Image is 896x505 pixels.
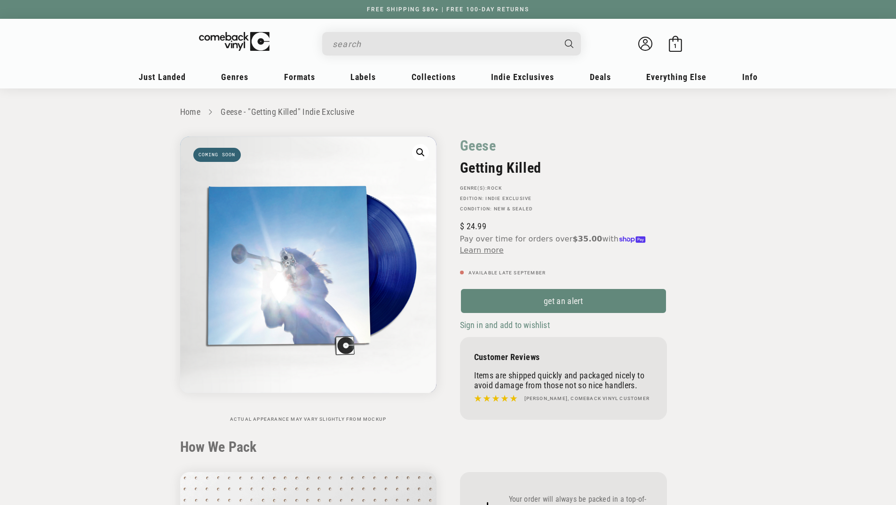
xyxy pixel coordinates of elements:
[674,42,677,49] span: 1
[646,72,706,82] span: Everything Else
[460,160,667,176] h2: Getting Killed
[556,32,582,56] button: Search
[193,148,241,162] span: Coming soon
[139,72,186,82] span: Just Landed
[221,72,248,82] span: Genres
[333,34,555,54] input: search
[221,107,354,117] a: Geese - "Getting Killed" Indie Exclusive
[180,105,716,119] nav: breadcrumbs
[460,320,550,330] span: Sign in and add to wishlist
[460,206,667,212] p: Condition: New & Sealed
[412,72,456,82] span: Collections
[460,221,464,231] span: $
[468,270,546,275] span: Available Late September
[350,72,376,82] span: Labels
[485,196,531,201] a: Indie Exclusive
[322,32,581,56] div: Search
[180,107,200,117] a: Home
[474,352,653,362] p: Customer Reviews
[487,185,502,191] a: Rock
[491,72,554,82] span: Indie Exclusives
[460,288,667,314] a: get an alert
[460,185,667,191] p: GENRE(S):
[474,393,517,405] img: star5.svg
[284,72,315,82] span: Formats
[460,196,667,201] p: Edition:
[590,72,611,82] span: Deals
[742,72,758,82] span: Info
[460,136,496,155] a: Geese
[460,221,486,231] span: 24.99
[524,395,650,402] h4: [PERSON_NAME], Comeback Vinyl customer
[180,136,436,422] media-gallery: Gallery Viewer
[180,417,436,422] p: Actual appearance may vary slightly from mockup
[180,439,716,456] h2: How We Pack
[460,320,553,330] button: Sign in and add to wishlist
[357,6,539,13] a: FREE SHIPPING $89+ | FREE 100-DAY RETURNS
[474,370,653,390] p: Items are shipped quickly and packaged nicely to avoid damage from those not so nice handlers.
